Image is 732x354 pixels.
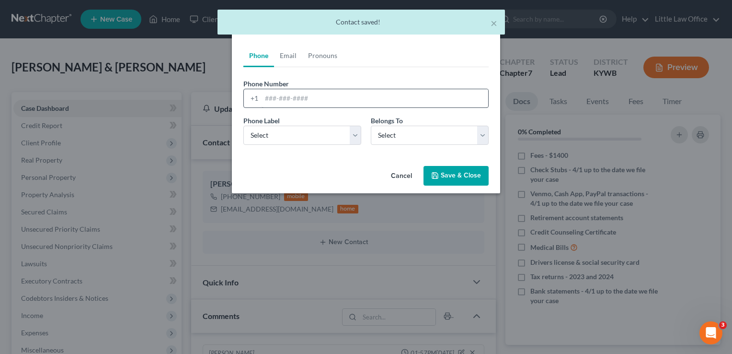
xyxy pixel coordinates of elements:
input: ###-###-#### [262,89,488,107]
button: Cancel [383,167,420,186]
iframe: Intercom live chat [699,321,722,344]
span: 3 [719,321,727,329]
a: Pronouns [302,44,343,67]
span: Phone Label [243,117,280,125]
span: Belongs To [371,117,403,125]
span: Phone Number [243,80,289,88]
button: Save & Close [423,166,489,186]
div: Contact saved! [225,17,497,27]
a: Email [274,44,302,67]
a: Phone [243,44,274,67]
div: +1 [244,89,262,107]
button: × [491,17,497,29]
